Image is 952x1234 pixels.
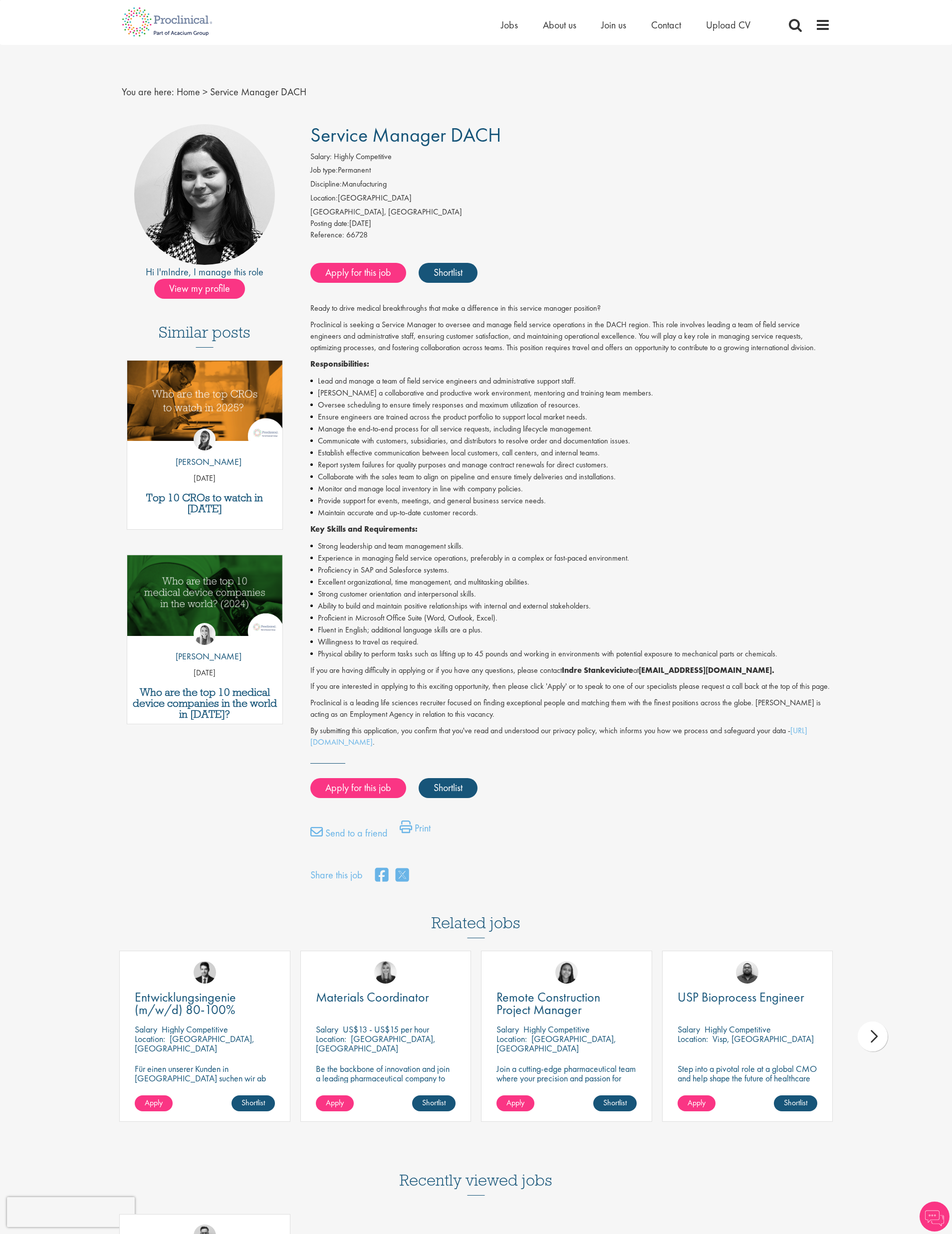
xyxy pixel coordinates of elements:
span: Entwicklungsingenie (m/w/d) 80-100% [135,989,236,1018]
li: Establish effective communication between local customers, call centers, and internal teams. [310,447,831,459]
a: Apply [316,1095,354,1111]
li: Fluent in English; additional language skills are a plus. [310,624,831,636]
img: Theodora Savlovschi - Wicks [194,428,216,450]
img: Ashley Bennett [736,961,758,984]
li: Monitor and manage local inventory in line with company policies. [310,483,831,495]
a: Remote Construction Project Manager [496,991,637,1016]
a: [URL][DOMAIN_NAME] [310,725,807,747]
p: [PERSON_NAME] [168,650,241,663]
a: Shortlist [419,263,477,283]
span: Apply [326,1097,344,1108]
li: Ensure engineers are trained across the product portfolio to support local market needs. [310,411,831,423]
p: If you are having difficulty in applying or if you have any questions, please contact at [310,665,831,676]
label: Job type: [310,165,338,176]
span: Apply [145,1097,163,1108]
a: Jobs [501,18,518,31]
a: Apply [678,1095,715,1111]
a: Join us [601,18,626,31]
img: Thomas Wenig [194,961,216,984]
a: Link to a post [127,555,282,643]
li: Maintain accurate and up-to-date customer records. [310,507,831,519]
li: Strong customer orientation and interpersonal skills. [310,588,831,600]
img: imeage of recruiter Indre Stankeviciute [134,124,275,265]
img: Top 10 CROs 2025 | Proclinical [127,361,282,441]
p: Proclinical is a leading life sciences recruiter focused on finding exceptional people and matchi... [310,697,831,720]
li: Excellent organizational, time management, and multitasking abilities. [310,576,831,588]
img: Hannah Burke [194,623,216,645]
p: Für einen unserer Kunden in [GEOGRAPHIC_DATA] suchen wir ab sofort einen Entwicklungsingenieur Ku... [135,1064,275,1111]
li: Lead and manage a team of field service engineers and administrative support staff. [310,375,831,387]
p: [GEOGRAPHIC_DATA], [GEOGRAPHIC_DATA] [316,1033,436,1054]
a: USP Bioprocess Engineer [678,991,818,1004]
div: Job description [310,303,831,748]
span: Materials Coordinator [316,989,429,1006]
strong: [EMAIL_ADDRESS][DOMAIN_NAME]. [639,665,774,675]
a: Link to a post [127,361,282,449]
p: Step into a pivotal role at a global CMO and help shape the future of healthcare manufacturing. [678,1064,818,1092]
li: Willingness to travel as required. [310,636,831,648]
a: Apply [496,1095,534,1111]
p: Ready to drive medical breakthroughs that make a difference in this service manager position? [310,303,831,314]
h3: Recently viewed jobs [400,1147,552,1196]
a: Print [400,821,431,840]
h3: Similar posts [159,324,250,348]
li: Communicate with customers, subsidiaries, and distributors to resolve order and documentation iss... [310,435,831,447]
a: Top 10 CROs to watch in [DATE] [132,492,277,514]
span: Service Manager DACH [210,85,306,98]
li: Experience in managing field service operations, preferably in a complex or fast-paced environment. [310,552,831,564]
label: Location: [310,193,338,204]
img: Chatbot [920,1202,950,1232]
a: share on facebook [375,865,388,886]
p: [PERSON_NAME] [168,455,241,468]
p: Highly Competitive [523,1024,590,1035]
span: Contact [651,18,681,31]
span: Highly Competitive [334,151,392,162]
a: Shortlist [593,1095,637,1111]
span: Location: [496,1033,527,1044]
span: Salary [135,1024,157,1035]
iframe: reCAPTCHA [7,1197,135,1227]
h3: Related jobs [432,889,520,938]
a: Send to a friend [310,825,388,845]
span: Posting date: [310,218,349,228]
strong: Indre Stankeviciute [562,665,633,675]
a: Shortlist [412,1095,456,1111]
a: About us [543,18,576,31]
span: Remote Construction Project Manager [496,989,600,1018]
li: Ability to build and maintain positive relationships with internal and external stakeholders. [310,600,831,612]
li: Report system failures for quality purposes and manage contract renewals for direct customers. [310,459,831,471]
span: Apply [506,1097,524,1108]
p: If you are interested in applying to this exciting opportunity, then please click 'Apply' or to s... [310,681,831,692]
span: Service Manager DACH [310,122,501,148]
span: Salary [496,1024,519,1035]
li: Oversee scheduling to ensure timely responses and maximum utilization of resources. [310,399,831,411]
a: Upload CV [706,18,750,31]
a: Who are the top 10 medical device companies in the world in [DATE]? [132,687,277,720]
a: Shortlist [774,1095,817,1111]
a: Entwicklungsingenie (m/w/d) 80-100% [135,991,275,1016]
label: Salary: [310,151,332,163]
span: Salary [316,1024,338,1035]
p: Visp, [GEOGRAPHIC_DATA] [713,1033,814,1044]
span: Location: [678,1033,708,1044]
li: Proficiency in SAP and Salesforce systems. [310,564,831,576]
li: Manage the end-to-end process for all service requests, including lifecycle management. [310,423,831,435]
li: Manufacturing [310,179,831,193]
p: Highly Competitive [162,1024,228,1035]
a: Janelle Jones [374,961,397,984]
span: Salary [678,1024,700,1035]
strong: Responsibilities: [310,359,369,369]
a: Theodora Savlovschi - Wicks [PERSON_NAME] [168,428,241,473]
a: Apply [135,1095,173,1111]
a: Eloise Coly [555,961,578,984]
li: Provide support for events, meetings, and general business service needs. [310,495,831,507]
p: Be the backbone of innovation and join a leading pharmaceutical company to help keep life-changin... [316,1064,456,1102]
p: Highly Competitive [705,1024,771,1035]
a: Materials Coordinator [316,991,456,1004]
span: You are here: [122,85,174,98]
p: Join a cutting-edge pharmaceutical team where your precision and passion for quality will help sh... [496,1064,637,1102]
